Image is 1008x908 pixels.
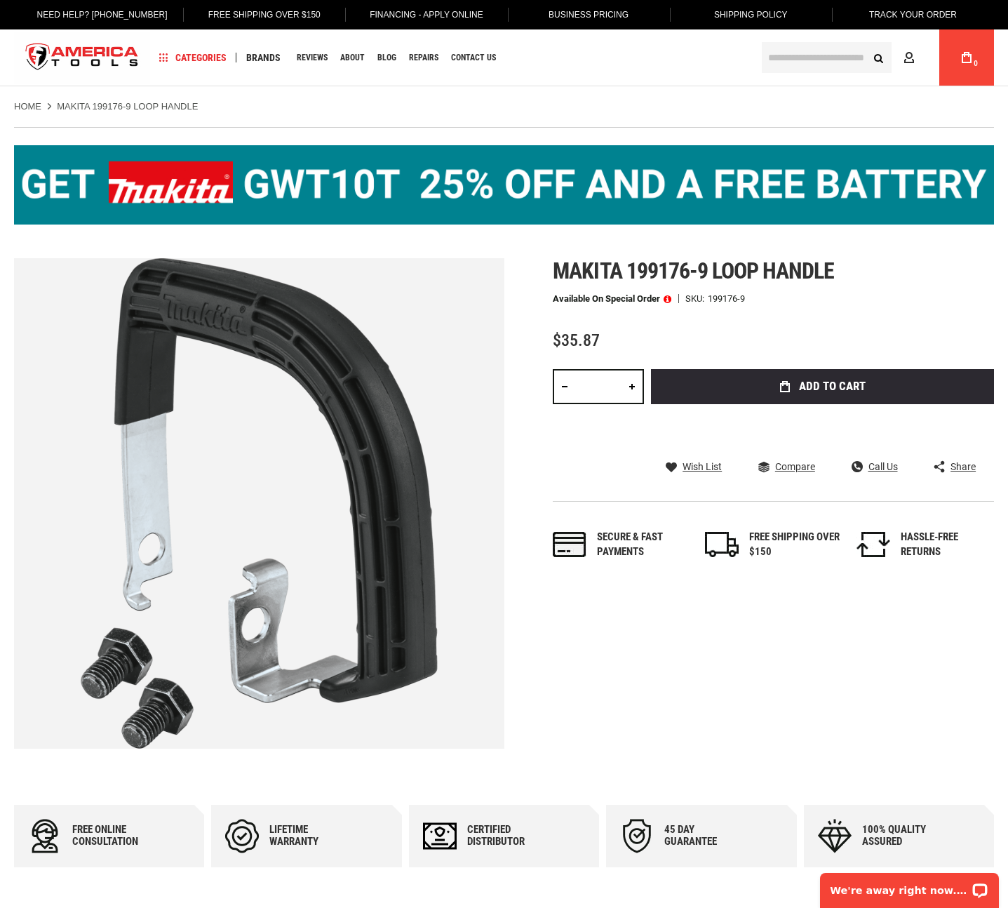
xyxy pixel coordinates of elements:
[269,824,354,848] div: Lifetime warranty
[953,29,980,86] a: 0
[246,53,281,62] span: Brands
[705,532,739,557] img: shipping
[445,48,502,67] a: Contact Us
[714,10,788,20] span: Shipping Policy
[799,380,866,392] span: Add to Cart
[290,48,334,67] a: Reviews
[708,294,745,303] div: 199176-9
[865,44,892,71] button: Search
[14,258,504,749] img: MAKITA 199176-9 LOOP HANDLE
[651,369,994,404] button: Add to Cart
[775,462,815,472] span: Compare
[950,462,976,472] span: Share
[553,258,834,284] span: Makita 199176-9 loop handle
[371,48,403,67] a: Blog
[403,48,445,67] a: Repairs
[377,53,396,62] span: Blog
[409,53,438,62] span: Repairs
[553,331,600,350] span: $35.87
[901,530,992,560] div: HASSLE-FREE RETURNS
[153,48,233,67] a: Categories
[811,864,1008,908] iframe: LiveChat chat widget
[334,48,371,67] a: About
[451,53,496,62] span: Contact Us
[14,100,41,113] a: Home
[467,824,551,848] div: Certified Distributor
[974,60,978,67] span: 0
[648,408,997,477] iframe: Secure express checkout frame
[597,530,688,560] div: Secure & fast payments
[14,32,150,84] a: store logo
[553,532,586,557] img: payments
[159,53,227,62] span: Categories
[852,460,898,473] a: Call Us
[14,32,150,84] img: America Tools
[72,824,156,848] div: Free online consultation
[14,145,994,225] img: BOGO: Buy the Makita® XGT IMpact Wrench (GWT10T), get the BL4040 4ah Battery FREE!
[297,53,328,62] span: Reviews
[683,462,722,472] span: Wish List
[758,460,815,473] a: Compare
[862,824,946,848] div: 100% quality assured
[666,460,722,473] a: Wish List
[749,530,840,560] div: FREE SHIPPING OVER $150
[685,294,708,303] strong: SKU
[57,101,198,112] strong: MAKITA 199176-9 LOOP HANDLE
[340,53,365,62] span: About
[868,462,898,472] span: Call Us
[240,48,287,67] a: Brands
[664,824,748,848] div: 45 day Guarantee
[553,294,671,304] p: Available on Special Order
[856,532,890,557] img: returns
